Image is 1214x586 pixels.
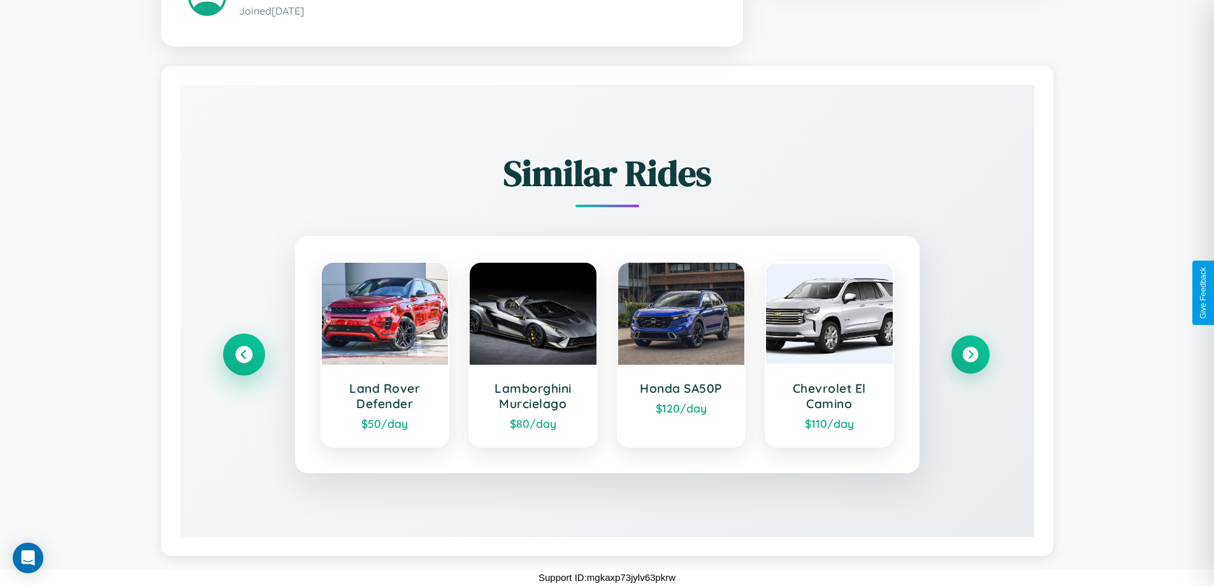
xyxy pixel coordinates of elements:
[631,401,732,415] div: $ 120 /day
[482,416,584,430] div: $ 80 /day
[225,149,990,198] h2: Similar Rides
[1199,267,1208,319] div: Give Feedback
[779,416,880,430] div: $ 110 /day
[239,2,716,20] p: Joined [DATE]
[335,416,436,430] div: $ 50 /day
[765,261,894,448] a: Chevrolet El Camino$110/day
[482,381,584,411] h3: Lamborghini Murcielago
[468,261,598,448] a: Lamborghini Murcielago$80/day
[335,381,436,411] h3: Land Rover Defender
[321,261,450,448] a: Land Rover Defender$50/day
[538,569,676,586] p: Support ID: mgkaxp73jylv63pkrw
[779,381,880,411] h3: Chevrolet El Camino
[13,543,43,573] div: Open Intercom Messenger
[617,261,746,448] a: Honda SA50P$120/day
[631,381,732,396] h3: Honda SA50P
